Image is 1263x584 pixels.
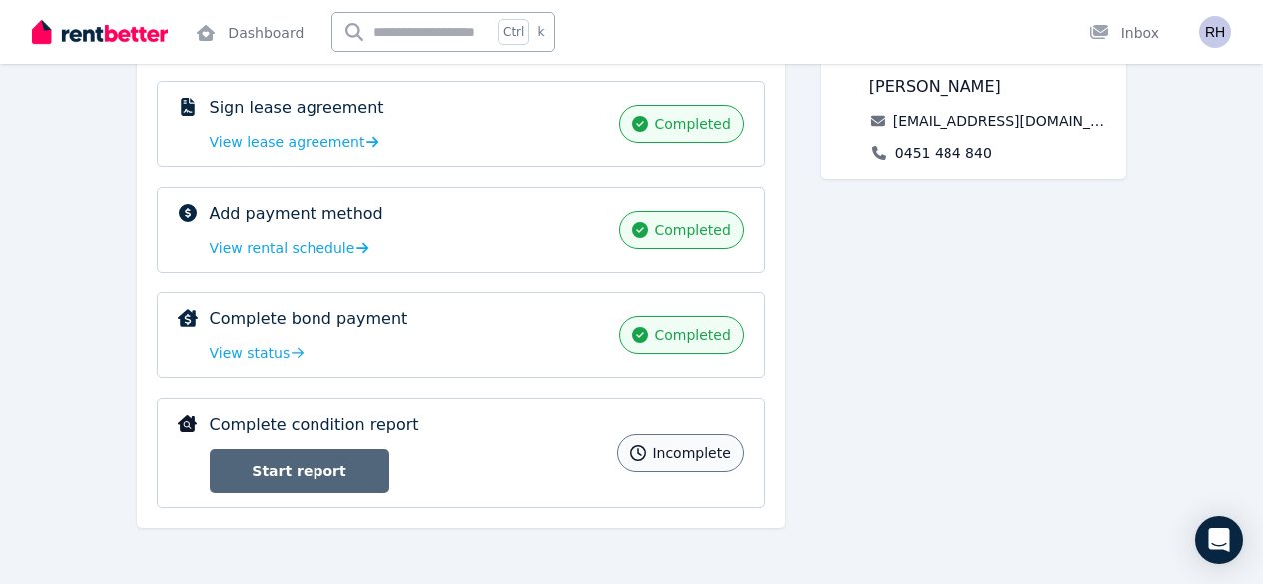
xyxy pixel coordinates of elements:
a: [EMAIL_ADDRESS][DOMAIN_NAME] [893,111,1111,131]
a: View rental schedule [210,238,369,258]
img: RentBetter [32,17,168,47]
div: Open Intercom Messenger [1195,516,1243,564]
p: Add payment method [210,202,383,226]
span: [PERSON_NAME] [869,75,1001,99]
span: View lease agreement [210,132,365,152]
a: 0451 484 840 [895,143,992,163]
span: incomplete [652,443,730,463]
img: Complete bond payment [178,309,198,327]
a: Start report [210,449,389,493]
span: completed [654,220,730,240]
span: completed [654,325,730,345]
span: View rental schedule [210,238,355,258]
span: completed [654,114,730,134]
p: Sign lease agreement [210,96,384,120]
a: View lease agreement [210,132,379,152]
p: Complete condition report [210,413,419,437]
span: k [537,24,544,40]
p: Complete bond payment [210,307,408,331]
span: View status [210,343,291,363]
img: Complete condition report [178,415,197,432]
span: Ctrl [498,19,529,45]
img: Rahool Hegde [1199,16,1231,48]
div: Inbox [1089,23,1159,43]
